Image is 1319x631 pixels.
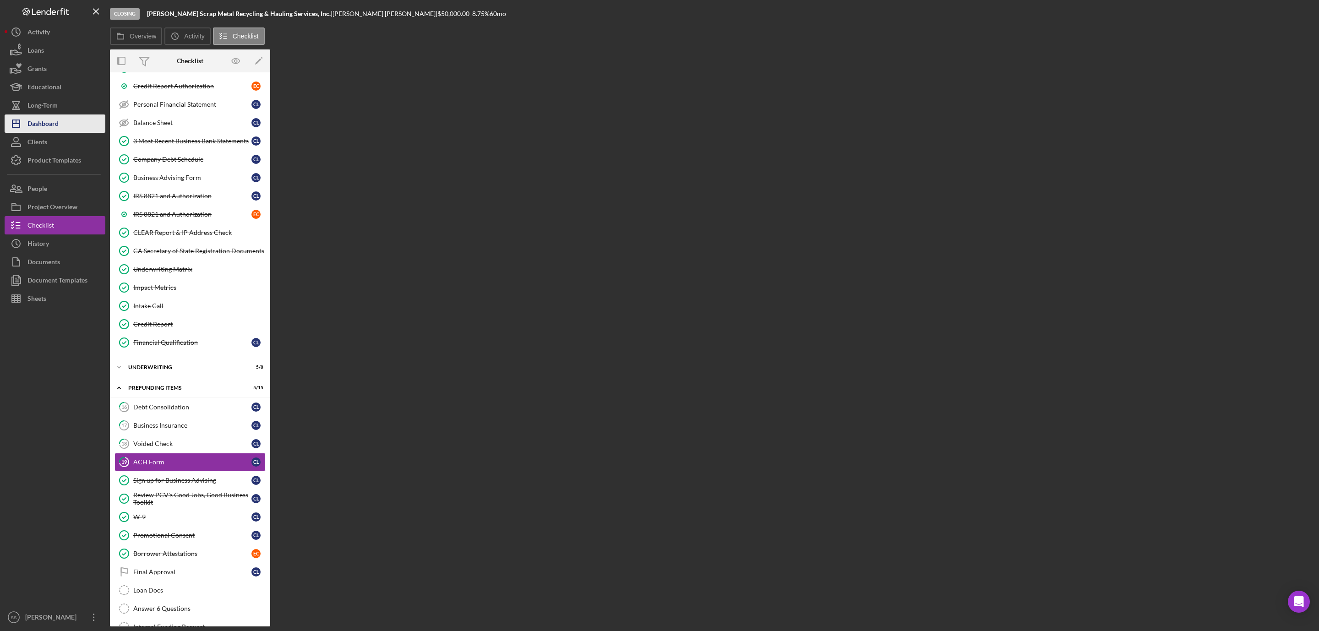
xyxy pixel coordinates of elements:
[251,439,261,448] div: C L
[133,477,251,484] div: Sign up for Business Advising
[114,278,266,297] a: Impact Metrics
[27,289,46,310] div: Sheets
[114,544,266,563] a: Borrower AttestationsEC
[133,458,251,466] div: ACH Form
[27,180,47,200] div: People
[27,271,87,292] div: Document Templates
[114,471,266,490] a: Sign up for Business AdvisingCL
[247,364,263,370] div: 5 / 8
[147,10,331,17] b: [PERSON_NAME] Scrap Metal Recycling & Hauling Services, Inc.
[5,180,105,198] button: People
[27,253,60,273] div: Documents
[114,132,266,150] a: 3 Most Recent Business Bank StatementsCL
[121,404,127,410] tspan: 16
[251,549,261,558] div: E C
[5,41,105,60] a: Loans
[27,96,58,117] div: Long-Term
[114,581,266,599] a: Loan Docs
[133,339,251,346] div: Financial Qualification
[251,100,261,109] div: C L
[114,416,266,435] a: 17Business InsuranceCL
[251,403,261,412] div: C L
[133,513,251,521] div: W-9
[251,136,261,146] div: C L
[251,173,261,182] div: C L
[128,364,240,370] div: Underwriting
[114,114,266,132] a: Balance SheetCL
[133,403,251,411] div: Debt Consolidation
[133,568,251,576] div: Final Approval
[133,284,265,291] div: Impact Metrics
[133,82,251,90] div: Credit Report Authorization
[27,234,49,255] div: History
[5,60,105,78] a: Grants
[114,169,266,187] a: Business Advising FormCL
[114,242,266,260] a: CA Secretary of State Registration Documents
[251,494,261,503] div: C L
[114,187,266,205] a: IRS 8821 and AuthorizationCL
[147,10,332,17] div: |
[490,10,506,17] div: 60 mo
[114,563,266,581] a: Final ApprovalCL
[5,114,105,133] button: Dashboard
[133,422,251,429] div: Business Insurance
[133,192,251,200] div: IRS 8821 and Authorization
[1288,591,1310,613] div: Open Intercom Messenger
[121,459,127,465] tspan: 19
[5,216,105,234] a: Checklist
[213,27,265,45] button: Checklist
[114,599,266,618] a: Answer 6 Questions
[133,532,251,539] div: Promotional Consent
[110,27,162,45] button: Overview
[27,151,81,172] div: Product Templates
[27,133,47,153] div: Clients
[130,33,156,40] label: Overview
[114,150,266,169] a: Company Debt ScheduleCL
[110,8,140,20] div: Closing
[233,33,259,40] label: Checklist
[114,398,266,416] a: 16Debt ConsolidationCL
[114,453,266,471] a: 19ACH FormCL
[114,297,266,315] a: Intake Call
[5,271,105,289] button: Document Templates
[251,567,261,577] div: C L
[114,435,266,453] a: 18Voided CheckCL
[5,234,105,253] a: History
[251,118,261,127] div: C L
[133,156,251,163] div: Company Debt Schedule
[5,289,105,308] a: Sheets
[114,490,266,508] a: Review PCV's Good Jobs, Good Business ToolkitCL
[5,151,105,169] a: Product Templates
[114,260,266,278] a: Underwriting Matrix
[251,338,261,347] div: C L
[5,78,105,96] button: Educational
[114,223,266,242] a: CLEAR Report & IP Address Check
[27,23,50,44] div: Activity
[5,133,105,151] a: Clients
[251,421,261,430] div: C L
[114,315,266,333] a: Credit Report
[5,253,105,271] button: Documents
[251,531,261,540] div: C L
[251,82,261,91] div: E C
[133,266,265,273] div: Underwriting Matrix
[133,211,251,218] div: IRS 8821 and Authorization
[251,210,261,219] div: E C
[184,33,204,40] label: Activity
[251,512,261,522] div: C L
[114,205,266,223] a: IRS 8821 and AuthorizationEC
[27,216,54,237] div: Checklist
[251,457,261,467] div: C L
[11,615,17,620] text: SS
[5,23,105,41] button: Activity
[23,608,82,629] div: [PERSON_NAME]
[114,333,266,352] a: Financial QualificationCL
[133,137,251,145] div: 3 Most Recent Business Bank Statements
[472,10,490,17] div: 8.75 %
